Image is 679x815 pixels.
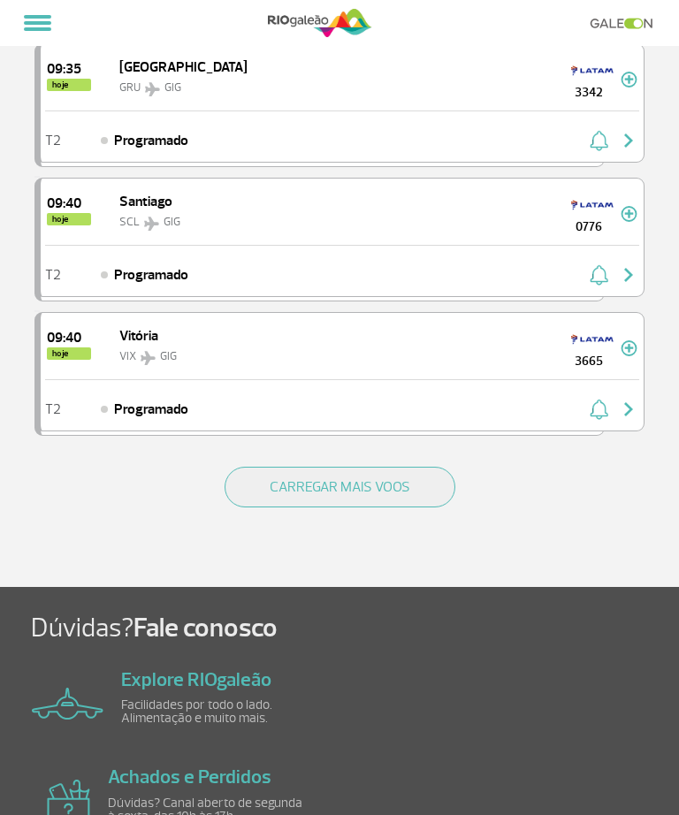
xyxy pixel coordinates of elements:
[225,467,455,507] button: CARREGAR MAIS VOOS
[571,57,614,85] img: TAM LINHAS AEREAS
[134,611,278,644] span: Fale conosco
[590,264,608,286] img: sino-painel-voo.svg
[618,399,639,420] img: seta-direita-painel-voo.svg
[618,130,639,151] img: seta-direita-painel-voo.svg
[119,80,141,95] span: GRU
[119,327,158,345] span: Vitória
[114,264,188,286] span: Programado
[45,269,61,281] span: T2
[618,264,639,286] img: seta-direita-painel-voo.svg
[47,196,91,210] span: 2025-08-28 09:40:00
[590,399,608,420] img: sino-painel-voo.svg
[47,79,91,91] span: hoje
[119,58,248,76] span: [GEOGRAPHIC_DATA]
[47,331,91,345] span: 2025-08-28 09:40:00
[160,349,177,363] span: GIG
[114,130,188,151] span: Programado
[108,765,271,789] a: Achados e Perdidos
[119,349,136,363] span: VIX
[45,403,61,415] span: T2
[32,688,103,720] img: airplane icon
[114,399,188,420] span: Programado
[47,213,91,225] span: hoje
[164,215,180,229] span: GIG
[571,325,614,354] img: TAM LINHAS AEREAS
[45,134,61,147] span: T2
[621,340,637,356] img: mais-info-painel-voo.svg
[557,83,621,102] span: 3342
[164,80,181,95] span: GIG
[621,72,637,88] img: mais-info-painel-voo.svg
[590,130,608,151] img: sino-painel-voo.svg
[119,215,140,229] span: SCL
[121,698,324,725] p: Facilidades por todo o lado. Alimentação e muito mais.
[31,612,679,645] h1: Dúvidas?
[121,667,271,692] a: Explore RIOgaleão
[571,191,614,219] img: LAN Airlines
[47,62,91,76] span: 2025-08-28 09:35:00
[557,217,621,236] span: 0776
[119,193,172,210] span: Santiago
[621,206,637,222] img: mais-info-painel-voo.svg
[557,352,621,370] span: 3665
[47,347,91,360] span: hoje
